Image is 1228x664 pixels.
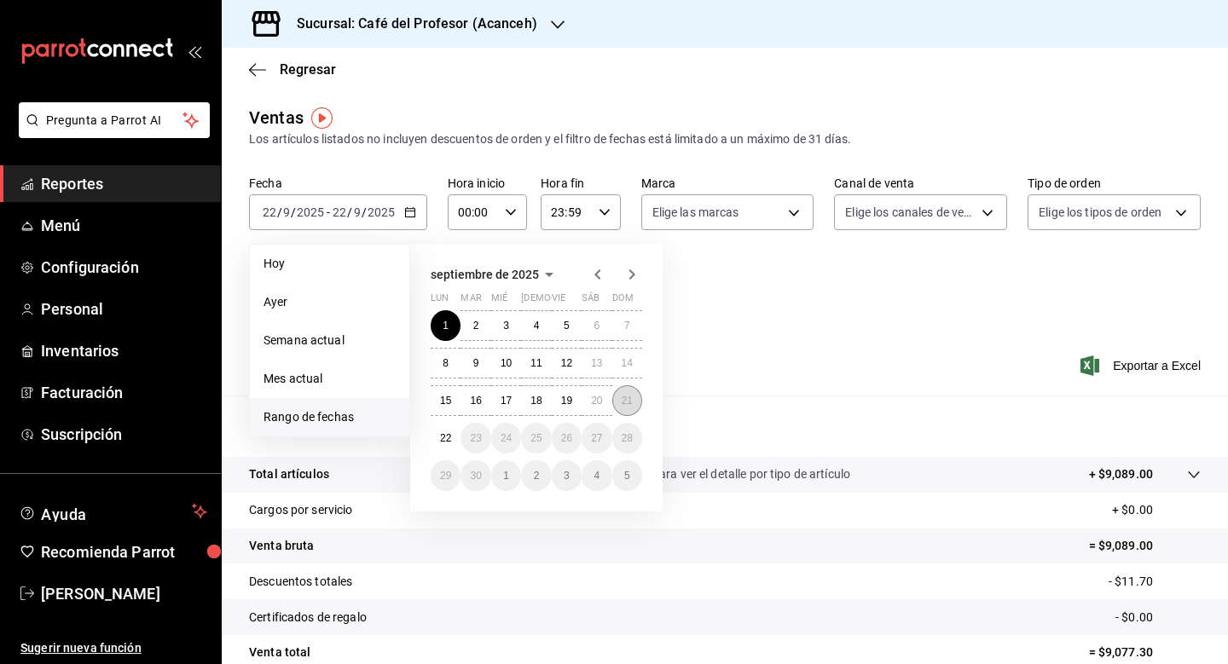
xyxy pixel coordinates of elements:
[501,432,512,444] abbr: 24 de septiembre de 2025
[249,501,353,519] p: Cargos por servicio
[582,423,611,453] button: 27 de septiembre de 2025
[440,432,451,444] abbr: 22 de septiembre de 2025
[311,107,333,129] button: Tooltip marker
[491,310,521,341] button: 3 de septiembre de 2025
[46,112,183,130] span: Pregunta a Parrot AI
[567,465,850,483] p: Da clic en la fila para ver el detalle por tipo de artículo
[249,573,352,591] p: Descuentos totales
[491,385,521,416] button: 17 de septiembre de 2025
[521,310,551,341] button: 4 de septiembre de 2025
[443,320,449,332] abbr: 1 de septiembre de 2025
[249,644,310,661] p: Venta total
[327,205,330,219] span: -
[41,423,207,446] span: Suscripción
[552,310,582,341] button: 5 de septiembre de 2025
[460,460,490,491] button: 30 de septiembre de 2025
[249,609,367,626] p: Certificados de regalo
[249,130,1201,148] div: Los artículos listados no incluyen descuentos de orden y el filtro de fechas está limitado a un m...
[431,348,460,378] button: 8 de septiembre de 2025
[460,310,490,341] button: 2 de septiembre de 2025
[491,348,521,378] button: 10 de septiembre de 2025
[431,264,559,285] button: septiembre de 2025
[41,256,207,279] span: Configuración
[501,357,512,369] abbr: 10 de septiembre de 2025
[552,460,582,491] button: 3 de octubre de 2025
[283,14,537,34] h3: Sucursal: Café del Profesor (Acanceh)
[612,460,642,491] button: 5 de octubre de 2025
[280,61,336,78] span: Regresar
[249,465,329,483] p: Total artículos
[282,205,291,219] input: --
[470,470,481,482] abbr: 30 de septiembre de 2025
[530,432,542,444] abbr: 25 de septiembre de 2025
[249,177,427,189] label: Fecha
[561,395,572,407] abbr: 19 de septiembre de 2025
[41,172,207,195] span: Reportes
[652,204,739,221] span: Elige las marcas
[264,332,396,349] span: Semana actual
[264,408,396,426] span: Rango de fechas
[561,432,572,444] abbr: 26 de septiembre de 2025
[521,292,622,310] abbr: jueves
[521,423,551,453] button: 25 de septiembre de 2025
[431,423,460,453] button: 22 de septiembre de 2025
[564,470,570,482] abbr: 3 de octubre de 2025
[262,205,277,219] input: --
[362,205,367,219] span: /
[277,205,282,219] span: /
[541,177,620,189] label: Hora fin
[353,205,362,219] input: --
[564,320,570,332] abbr: 5 de septiembre de 2025
[582,292,600,310] abbr: sábado
[470,432,481,444] abbr: 23 de septiembre de 2025
[41,381,207,404] span: Facturación
[491,460,521,491] button: 1 de octubre de 2025
[249,537,314,555] p: Venta bruta
[431,460,460,491] button: 29 de septiembre de 2025
[612,423,642,453] button: 28 de septiembre de 2025
[1115,609,1201,626] p: - $0.00
[1109,573,1201,591] p: - $11.70
[431,310,460,341] button: 1 de septiembre de 2025
[431,292,449,310] abbr: lunes
[612,310,642,341] button: 7 de septiembre de 2025
[612,348,642,378] button: 14 de septiembre de 2025
[501,395,512,407] abbr: 17 de septiembre de 2025
[624,470,630,482] abbr: 5 de octubre de 2025
[594,320,600,332] abbr: 6 de septiembre de 2025
[641,177,814,189] label: Marca
[1084,355,1201,376] button: Exportar a Excel
[41,540,207,563] span: Recomienda Parrot
[1089,644,1201,661] p: = $9,077.30
[264,255,396,273] span: Hoy
[534,320,540,332] abbr: 4 de septiembre de 2025
[332,205,347,219] input: --
[1028,177,1201,189] label: Tipo de orden
[521,348,551,378] button: 11 de septiembre de 2025
[491,292,507,310] abbr: miércoles
[582,385,611,416] button: 20 de septiembre de 2025
[521,460,551,491] button: 2 de octubre de 2025
[561,357,572,369] abbr: 12 de septiembre de 2025
[460,292,481,310] abbr: martes
[624,320,630,332] abbr: 7 de septiembre de 2025
[440,395,451,407] abbr: 15 de septiembre de 2025
[622,395,633,407] abbr: 21 de septiembre de 2025
[41,214,207,237] span: Menú
[367,205,396,219] input: ----
[249,105,304,130] div: Ventas
[1112,501,1201,519] p: + $0.00
[20,639,207,657] span: Sugerir nueva función
[19,102,210,138] button: Pregunta a Parrot AI
[1089,537,1201,555] p: = $9,089.00
[591,395,602,407] abbr: 20 de septiembre de 2025
[460,385,490,416] button: 16 de septiembre de 2025
[612,385,642,416] button: 21 de septiembre de 2025
[440,470,451,482] abbr: 29 de septiembre de 2025
[503,470,509,482] abbr: 1 de octubre de 2025
[582,460,611,491] button: 4 de octubre de 2025
[264,293,396,311] span: Ayer
[591,357,602,369] abbr: 13 de septiembre de 2025
[460,348,490,378] button: 9 de septiembre de 2025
